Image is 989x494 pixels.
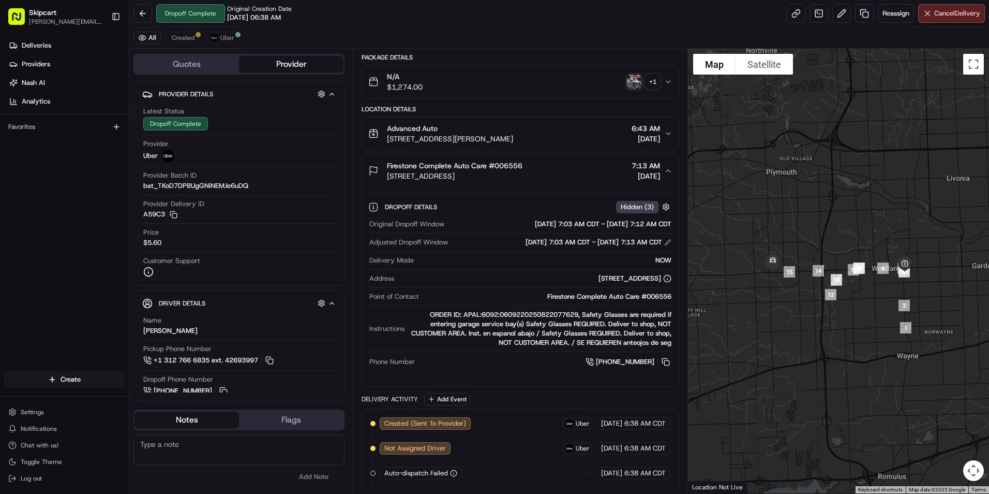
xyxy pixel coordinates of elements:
img: uber-new-logo.jpeg [210,34,218,42]
span: [DATE] [601,419,622,428]
span: Driver Details [159,299,205,308]
button: Reassign [878,4,914,23]
span: Uber [576,444,590,453]
button: Show street map [693,54,736,75]
input: Clear [27,67,171,78]
div: 10 [844,260,863,280]
span: Provider Batch ID [143,171,197,180]
a: +1 312 766 6835 ext. 42693997 [143,355,275,366]
button: Provider Details [142,85,336,103]
span: Delivery Mode [369,256,414,265]
button: Add Event [424,393,470,405]
button: Driver Details [142,295,336,312]
span: Provider Delivery ID [143,199,204,209]
div: Delivery Activity [362,395,418,403]
span: Auto-dispatch Failed [384,469,448,478]
span: 6:43 AM [632,123,660,134]
div: We're available if you need us! [35,109,131,118]
span: Cancel Delivery [934,9,980,18]
span: Uber [576,419,590,428]
span: Not Assigned Driver [384,444,446,453]
span: Map data ©2025 Google [909,487,965,492]
span: Latest Status [143,107,184,116]
div: 15 [780,262,799,282]
span: Firestone Complete Auto Care #006556 [387,161,522,171]
span: Provider [143,139,169,149]
div: NOW [418,256,671,265]
span: Customer Support [143,256,200,266]
span: Price [143,228,159,237]
img: photo_proof_of_delivery image [627,75,641,89]
div: 2 [894,296,914,315]
button: Notifications [4,422,125,436]
a: Deliveries [4,37,129,54]
div: 5 [893,258,913,278]
div: 4 [894,262,914,282]
span: Address [369,274,394,283]
img: 1736555255976-a54dd68f-1ca7-489b-9aae-adbdc363a1c4 [10,99,29,118]
div: 9 [849,258,869,278]
span: [PHONE_NUMBER] [596,357,654,367]
span: Settings [21,408,44,416]
span: Original Creation Date [227,5,292,13]
a: [PHONE_NUMBER] [586,356,671,368]
button: Start new chat [176,102,188,114]
div: [DATE] 7:03 AM CDT - [DATE] 7:13 AM CDT [526,238,671,247]
div: 13 [827,270,846,289]
button: Firestone Complete Auto Care #006556[STREET_ADDRESS]7:13 AM[DATE] [362,154,679,187]
div: [STREET_ADDRESS] [598,274,671,283]
span: Analytics [22,97,50,106]
button: Toggle fullscreen view [963,54,984,75]
span: [PERSON_NAME][EMAIL_ADDRESS][PERSON_NAME][DOMAIN_NAME] [29,18,103,26]
button: N/A$1,274.00photo_proof_of_delivery image+1 [362,65,679,98]
div: Start new chat [35,99,170,109]
div: [DATE] 7:03 AM CDT - [DATE] 7:12 AM CDT [448,220,671,229]
span: Skipcart [29,7,56,18]
a: Terms (opens in new tab) [971,487,986,492]
button: Skipcart[PERSON_NAME][EMAIL_ADDRESS][PERSON_NAME][DOMAIN_NAME] [4,4,107,29]
img: uber-new-logo.jpeg [565,444,574,453]
span: Pylon [103,176,125,183]
span: Create [61,375,81,384]
a: Open this area in Google Maps (opens a new window) [691,480,725,493]
button: Advanced Auto[STREET_ADDRESS][PERSON_NAME]6:43 AM[DATE] [362,117,679,150]
button: Create [4,371,125,388]
button: Chat with us! [4,438,125,453]
span: bat_TKoD7DPBUgGNiNEMJe6uDQ [143,181,248,191]
button: Provider [239,56,343,72]
span: Created (Sent To Provider) [384,419,466,428]
span: Uber [220,34,234,42]
span: Deliveries [22,41,51,50]
span: Original Dropoff Window [369,220,444,229]
a: Powered byPylon [73,175,125,183]
div: Package Details [362,53,679,62]
span: Adjusted Dropoff Window [369,238,448,247]
span: [DATE] 06:38 AM [227,13,281,22]
button: Settings [4,405,125,419]
span: [DATE] [601,444,622,453]
div: [PERSON_NAME] [143,326,198,336]
span: [STREET_ADDRESS][PERSON_NAME] [387,134,513,144]
span: Instructions [369,324,404,333]
span: Point of Contact [369,292,419,301]
div: + 1 [646,75,660,89]
span: Provider Details [159,90,213,98]
span: [STREET_ADDRESS] [387,171,522,181]
span: [DATE] [601,469,622,478]
span: Providers [22,60,50,69]
span: Log out [21,474,42,483]
img: Nash [10,10,31,31]
span: $5.60 [143,238,161,248]
img: uber-new-logo.jpeg [565,419,574,428]
a: 📗Knowledge Base [6,146,83,165]
div: 14 [808,261,828,281]
a: Providers [4,56,129,72]
button: photo_proof_of_delivery image+1 [627,75,660,89]
span: +1 312 766 6835 ext. 42693997 [154,356,258,365]
div: ORDER ID: APAL:6092:0609220250822077629, Safety Glasses are required if entering garage service b... [409,310,671,347]
span: Knowledge Base [21,150,79,161]
button: CancelDelivery [918,4,985,23]
button: Notes [134,412,239,428]
span: 6:38 AM CDT [624,469,666,478]
span: 6:38 AM CDT [624,419,666,428]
